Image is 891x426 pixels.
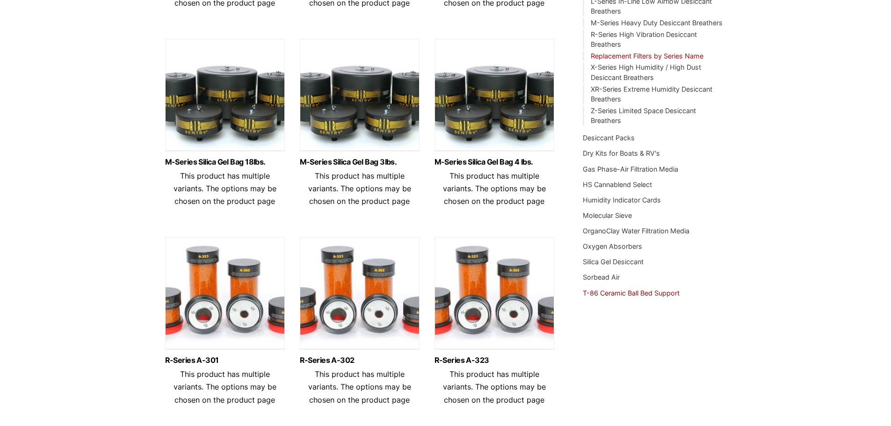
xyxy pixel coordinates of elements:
a: Dry Kits for Boats & RV's [583,149,660,157]
a: M-Series Heavy Duty Desiccant Breathers [591,19,723,27]
a: X-Series High Humidity / High Dust Desiccant Breathers [591,63,701,81]
a: R-Series High Vibration Desiccant Breathers [591,30,697,49]
a: T-86 Ceramic Ball Bed Support [583,289,680,297]
span: This product has multiple variants. The options may be chosen on the product page [174,369,276,404]
a: Replacement Filters by Series Name [591,52,703,60]
a: Desiccant Packs [583,134,635,142]
a: R-Series A-302 [300,356,420,364]
a: Humidity Indicator Cards [583,196,661,204]
span: This product has multiple variants. The options may be chosen on the product page [308,369,411,404]
a: R-Series A-323 [435,356,554,364]
a: OrganoClay Water Filtration Media [583,227,689,235]
a: Gas Phase-Air Filtration Media [583,165,678,173]
a: R-Series A-301 [165,356,285,364]
a: M-Series Silica Gel Bag 3lbs. [300,158,420,166]
span: This product has multiple variants. The options may be chosen on the product page [443,369,546,404]
a: Oxygen Absorbers [583,242,642,250]
a: Molecular Sieve [583,211,632,219]
a: XR-Series Extreme Humidity Desiccant Breathers [591,85,712,103]
a: HS Cannablend Select [583,181,652,188]
a: Sorbead Air [583,273,620,281]
a: Silica Gel Desiccant [583,258,644,266]
a: M-Series Silica Gel Bag 4 lbs. [435,158,554,166]
a: M-Series Silica Gel Bag 18lbs. [165,158,285,166]
a: Z-Series Limited Space Desiccant Breathers [591,107,696,125]
span: This product has multiple variants. The options may be chosen on the product page [174,171,276,206]
span: This product has multiple variants. The options may be chosen on the product page [443,171,546,206]
span: This product has multiple variants. The options may be chosen on the product page [308,171,411,206]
